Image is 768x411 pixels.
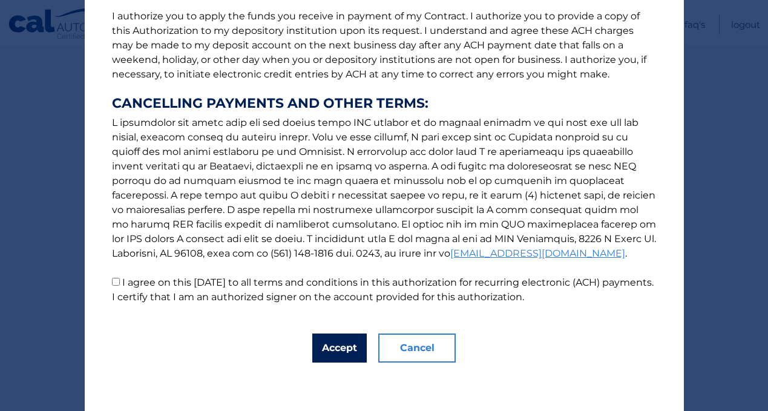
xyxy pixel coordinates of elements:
label: I agree on this [DATE] to all terms and conditions in this authorization for recurring electronic... [112,277,654,303]
button: Cancel [378,334,456,363]
button: Accept [312,334,367,363]
a: [EMAIL_ADDRESS][DOMAIN_NAME] [450,248,625,259]
strong: CANCELLING PAYMENTS AND OTHER TERMS: [112,96,657,111]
